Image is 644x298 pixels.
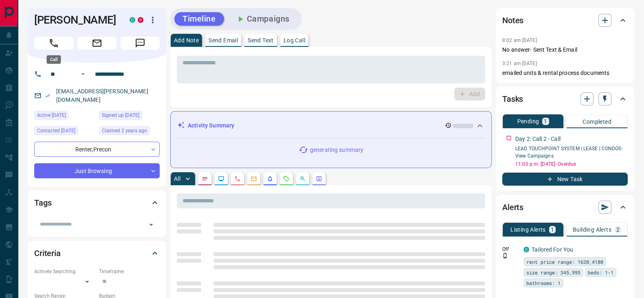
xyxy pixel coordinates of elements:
p: Pending [517,118,539,124]
span: Email [77,37,116,50]
span: Claimed 2 years ago [102,127,147,135]
p: Send Text [248,37,274,43]
div: Notes [502,11,628,30]
svg: Push Notification Only [502,253,508,259]
p: Add Note [174,37,199,43]
h2: Alerts [502,201,523,214]
p: 2 [616,227,620,232]
div: Call [47,55,61,64]
svg: Listing Alerts [267,175,273,182]
button: Campaigns [227,12,298,26]
div: Tags [34,193,160,213]
div: Criteria [34,243,160,263]
div: Thu Jun 15 2023 [99,126,160,138]
h1: [PERSON_NAME] [34,13,117,26]
span: Message [121,37,160,50]
a: Tailored For You [532,246,573,253]
button: Timeline [174,12,224,26]
div: condos.ca [130,17,135,23]
p: 1 [544,118,547,124]
p: 1 [551,227,554,232]
svg: Lead Browsing Activity [218,175,224,182]
p: 11:00 p.m. [DATE] - Overdue [515,160,628,168]
span: bathrooms: 1 [526,279,560,287]
div: Renter , Precon [34,142,160,157]
span: Active [DATE] [37,111,66,119]
div: Alerts [502,197,628,217]
p: 3:21 am [DATE] [502,61,537,66]
p: Listing Alerts [510,227,546,232]
h2: Criteria [34,247,61,260]
p: Building Alerts [573,227,611,232]
a: LEAD TOUCHPOINT SYSTEM | LEASE | CONDOS- View Campaigns [515,146,623,159]
div: Activity Summary [177,118,485,133]
span: size range: 345,995 [526,268,580,276]
svg: Notes [202,175,208,182]
svg: Requests [283,175,290,182]
h2: Tags [34,196,51,209]
p: Log Call [284,37,305,43]
button: Open [78,69,88,79]
button: New Task [502,173,628,186]
svg: Emails [251,175,257,182]
svg: Opportunities [299,175,306,182]
span: beds: 1-1 [588,268,613,276]
svg: Email Verified [45,93,51,99]
div: Just Browsing [34,163,160,178]
div: Sat Jul 19 2025 [34,126,95,138]
div: Sat Aug 09 2025 [34,111,95,122]
span: Signed up [DATE] [102,111,139,119]
div: Tasks [502,89,628,109]
div: Wed May 13 2020 [99,111,160,122]
h2: Notes [502,14,523,27]
p: All [174,176,180,182]
p: 8:02 am [DATE] [502,37,537,43]
p: Day 2: Call 2 - Call [515,135,560,143]
button: Open [145,219,157,230]
p: emailed units & rental process documents [502,69,628,77]
div: condos.ca [523,247,529,252]
span: rent price range: 1620,4180 [526,258,603,266]
p: No answer- Sent Text & Email [502,46,628,54]
span: Contacted [DATE] [37,127,75,135]
span: Call [34,37,73,50]
p: Send Email [209,37,238,43]
p: Activity Summary [188,121,234,130]
a: [EMAIL_ADDRESS][PERSON_NAME][DOMAIN_NAME] [56,88,148,103]
p: generating summary [310,146,363,154]
h2: Tasks [502,92,523,105]
svg: Calls [234,175,241,182]
p: Completed [582,119,611,125]
svg: Agent Actions [316,175,322,182]
div: property.ca [138,17,143,23]
p: Off [502,245,519,253]
p: Actively Searching: [34,268,95,275]
p: Timeframe: [99,268,160,275]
